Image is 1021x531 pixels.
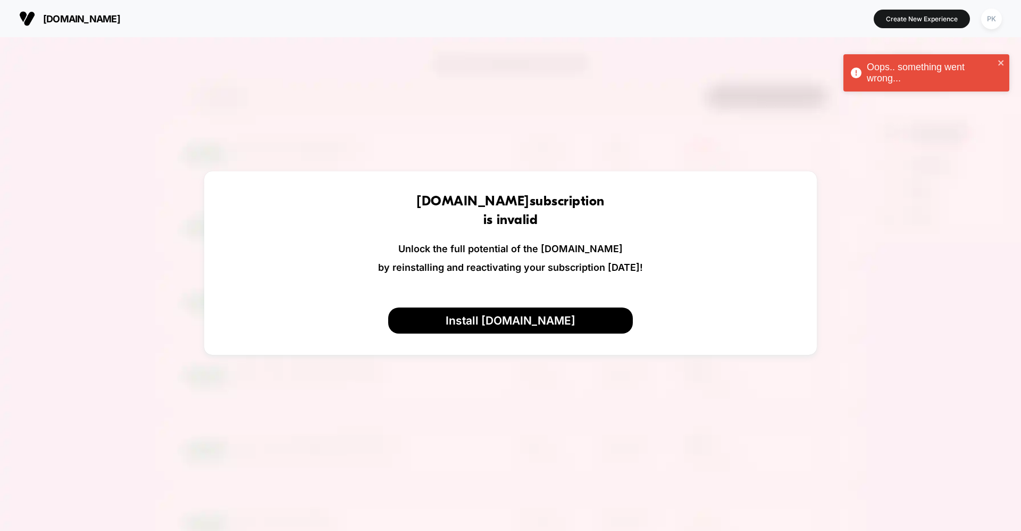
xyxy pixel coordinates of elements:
p: Unlock the full potential of the [DOMAIN_NAME] by reinstalling and reactivating your subscription... [378,239,643,277]
img: Visually logo [19,11,35,27]
h1: [DOMAIN_NAME] subscription is invalid [416,193,604,230]
div: PK [981,9,1002,29]
button: close [998,59,1005,69]
button: PK [978,8,1005,30]
span: [DOMAIN_NAME] [43,13,120,24]
button: [DOMAIN_NAME] [16,10,123,27]
div: Oops.. something went wrong... [867,62,994,84]
button: Install [DOMAIN_NAME] [388,308,633,334]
